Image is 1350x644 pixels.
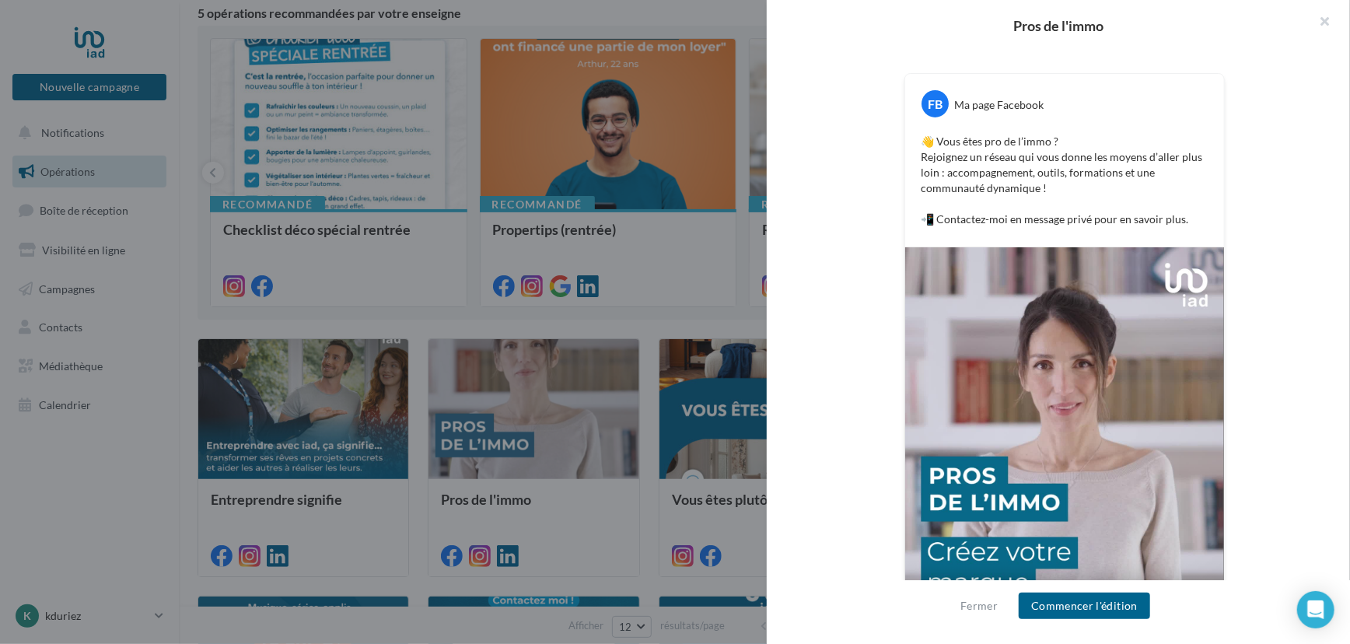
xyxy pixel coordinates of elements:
button: Fermer [954,597,1004,615]
div: Open Intercom Messenger [1297,591,1334,628]
button: Commencer l'édition [1019,593,1150,619]
p: 👋 Vous êtes pro de l’immo ? Rejoignez un réseau qui vous donne les moyens d’aller plus loin : acc... [921,134,1208,227]
div: Ma page Facebook [954,97,1044,113]
div: FB [922,90,949,117]
div: Pros de l'immo [792,19,1325,33]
